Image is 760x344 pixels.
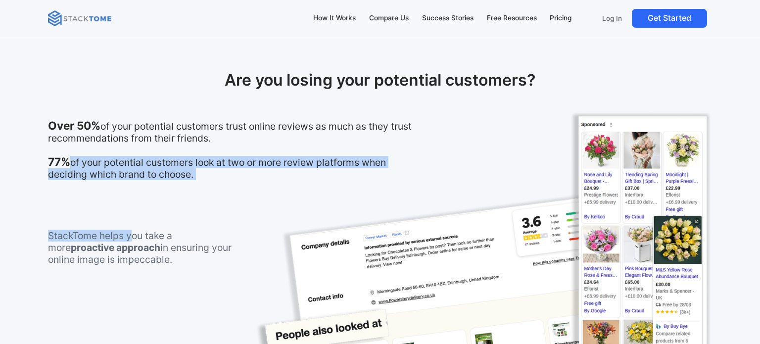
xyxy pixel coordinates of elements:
a: Log In [596,9,628,28]
a: How It Works [309,8,361,29]
a: Free Resources [482,8,541,29]
a: Compare Us [365,8,414,29]
a: Success Stories [417,8,478,29]
div: How It Works [313,13,356,24]
p: Log In [602,14,622,23]
a: Pricing [545,8,576,29]
p: of your potential customers trust online reviews as much as they trust recommendations from their... [48,120,413,180]
h2: Are you losing your potential customers? [48,71,712,90]
p: StackTome helps you take a more in ensuring your online image is impeccable. [48,230,235,265]
strong: Over 50% [48,119,100,132]
a: Get Started [632,9,707,28]
div: Pricing [550,13,571,24]
div: Success Stories [422,13,474,24]
strong: proactive approach [71,242,160,253]
strong: 77% [48,155,70,168]
div: Compare Us [369,13,409,24]
div: Free Resources [487,13,537,24]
